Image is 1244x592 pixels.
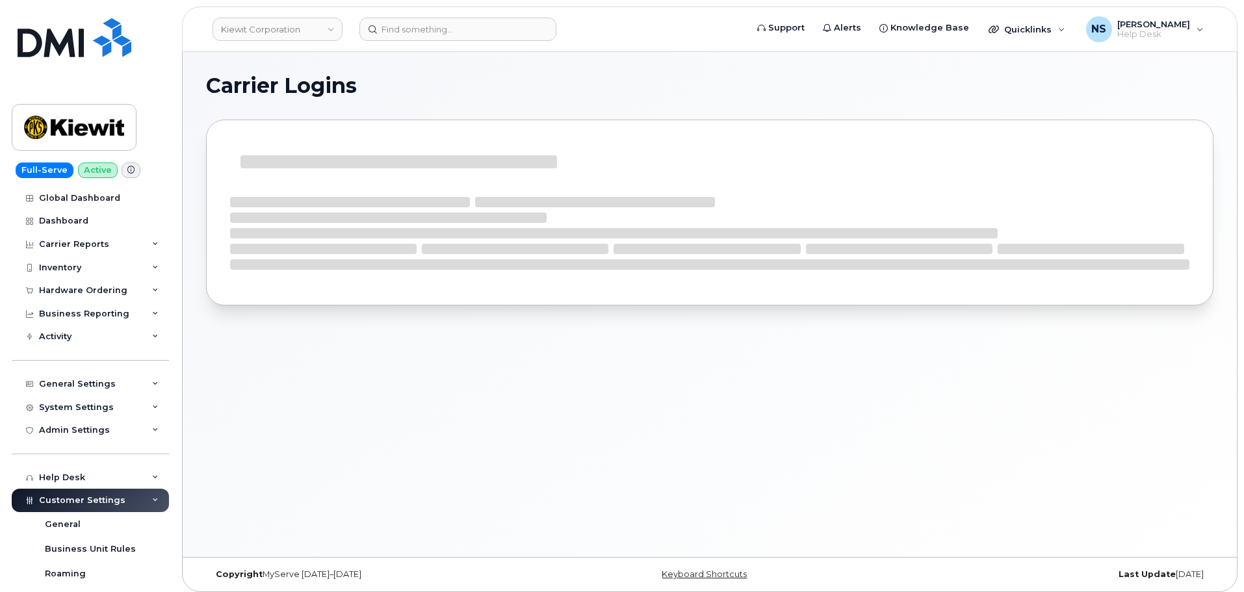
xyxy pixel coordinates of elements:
[206,569,542,580] div: MyServe [DATE]–[DATE]
[1119,569,1176,579] strong: Last Update
[206,76,357,96] span: Carrier Logins
[216,569,263,579] strong: Copyright
[662,569,747,579] a: Keyboard Shortcuts
[877,569,1213,580] div: [DATE]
